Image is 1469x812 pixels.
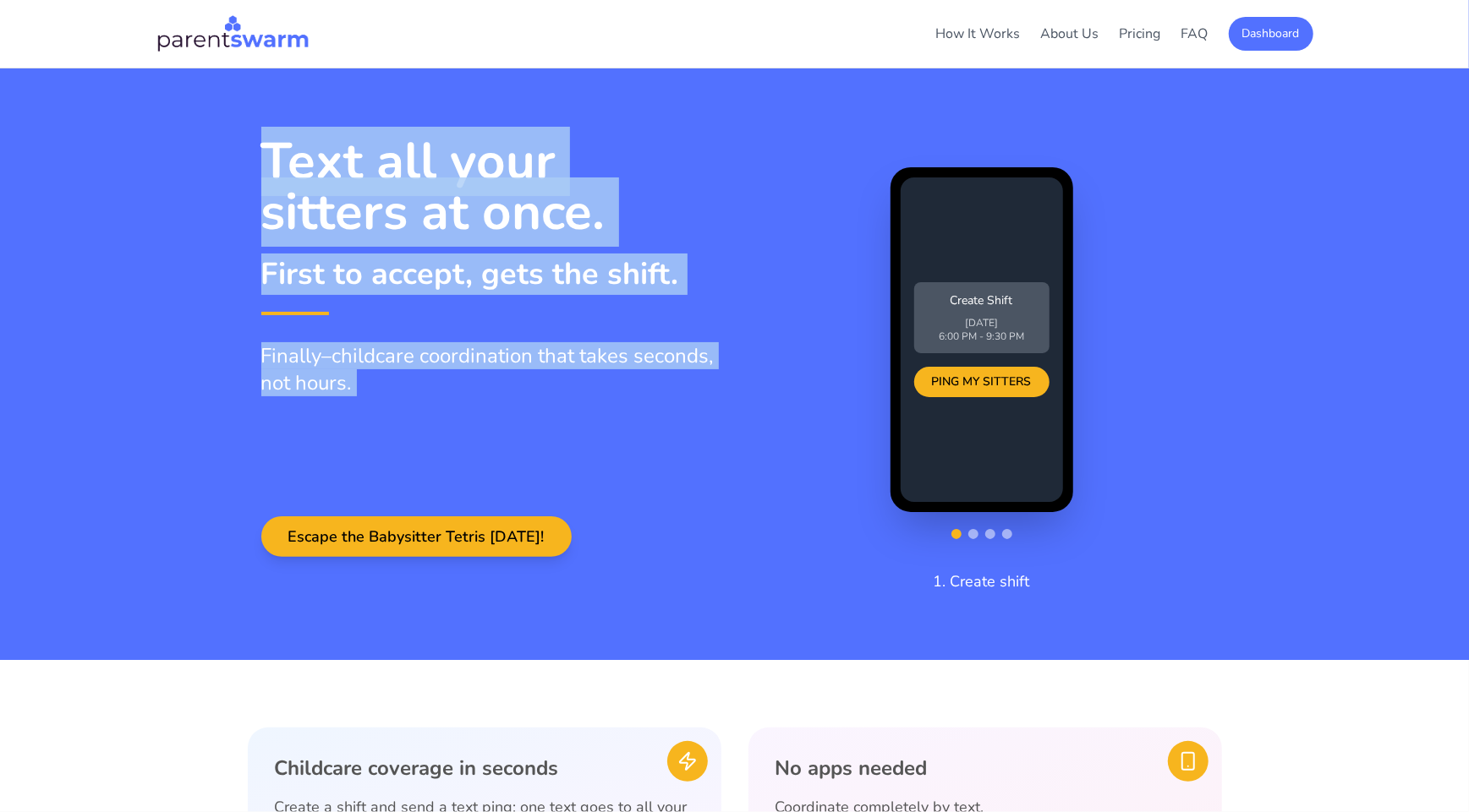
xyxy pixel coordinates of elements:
a: About Us [1041,25,1099,43]
a: Dashboard [1229,24,1313,42]
a: Escape the Babysitter Tetris [DATE]! [261,528,572,547]
p: 6:00 PM - 9:30 PM [924,330,1039,343]
h3: No apps needed [776,755,1195,782]
button: Escape the Babysitter Tetris [DATE]! [261,516,572,557]
h3: Childcare coverage in seconds [275,755,694,782]
p: 1. Create shift [934,569,1030,593]
div: PING MY SITTERS [914,367,1050,397]
img: Parentswarm Logo [156,14,310,54]
p: [DATE] [924,316,1039,330]
button: Dashboard [1229,17,1313,51]
p: Create Shift [924,292,1039,309]
a: How It Works [936,25,1021,43]
a: FAQ [1181,25,1209,43]
a: Pricing [1120,25,1161,43]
